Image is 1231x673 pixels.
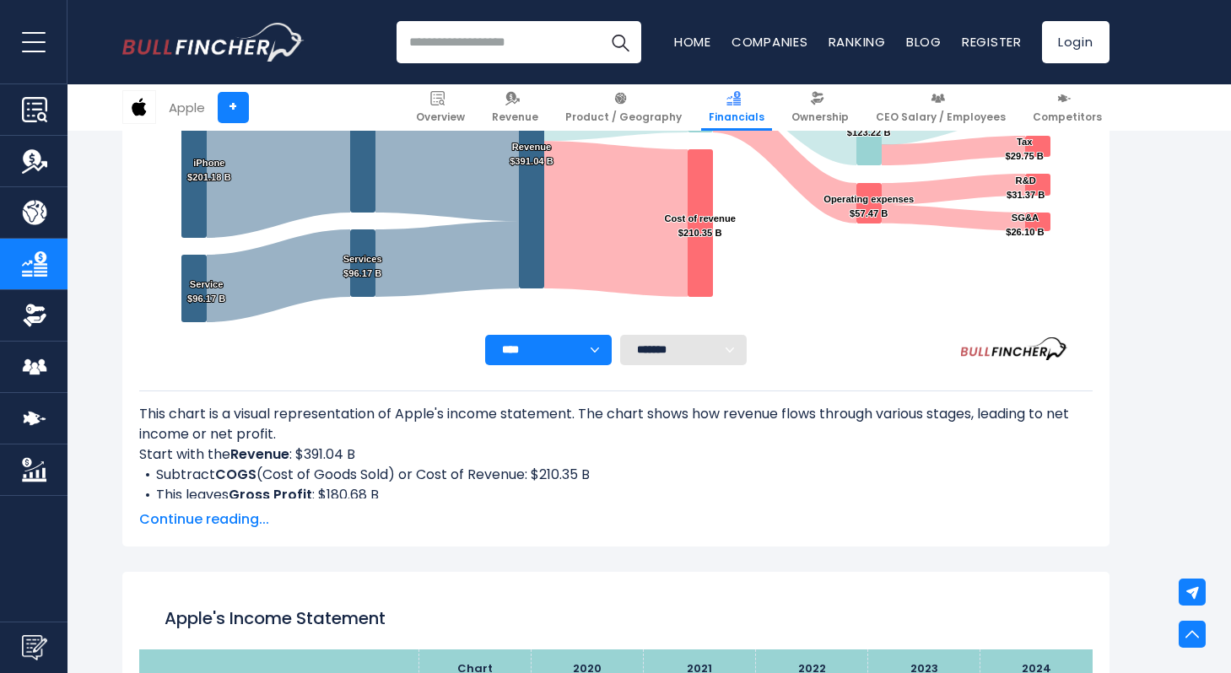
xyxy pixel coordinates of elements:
b: COGS [215,465,256,484]
text: Services $96.17 B [343,254,381,278]
b: Revenue [230,444,289,464]
a: Login [1042,21,1110,63]
a: Financials [701,84,772,131]
span: Financials [709,110,764,124]
img: Ownership [22,303,47,328]
li: Subtract (Cost of Goods Sold) or Cost of Revenue: $210.35 B [139,465,1093,485]
a: Product / Geography [558,84,689,131]
img: Bullfincher logo [122,23,305,62]
button: Search [599,21,641,63]
div: Apple [169,98,205,117]
a: Overview [408,84,472,131]
a: Companies [732,33,808,51]
a: Home [674,33,711,51]
span: Product / Geography [565,110,682,124]
span: Revenue [492,110,538,124]
text: Cost of revenue $210.35 B [664,213,736,238]
span: Continue reading... [139,509,1093,530]
a: + [218,92,249,123]
span: Competitors [1033,110,1102,124]
span: Overview [416,110,465,124]
text: Operating expenses $57.47 B [823,194,914,218]
div: This chart is a visual representation of Apple's income statement. The chart shows how revenue fl... [139,404,1093,498]
text: SG&A $26.10 B [1006,213,1044,237]
a: Ranking [829,33,886,51]
a: Revenue [484,84,546,131]
text: R&D $31.37 B [1006,175,1044,200]
a: Competitors [1025,84,1110,131]
img: AAPL logo [123,91,155,123]
a: Blog [906,33,942,51]
a: Register [962,33,1022,51]
text: iPhone $201.18 B [187,158,231,182]
b: Gross Profit [229,485,312,504]
text: Service $96.17 B [186,279,224,304]
h1: Apple's Income Statement [165,606,1067,631]
a: CEO Salary / Employees [868,84,1013,131]
a: Ownership [784,84,856,131]
span: CEO Salary / Employees [876,110,1006,124]
li: This leaves : $180.68 B [139,485,1093,505]
span: Ownership [791,110,849,124]
text: Revenue $391.04 B [510,142,553,166]
a: Go to homepage [122,23,304,62]
text: Tax $29.75 B [1005,137,1043,161]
